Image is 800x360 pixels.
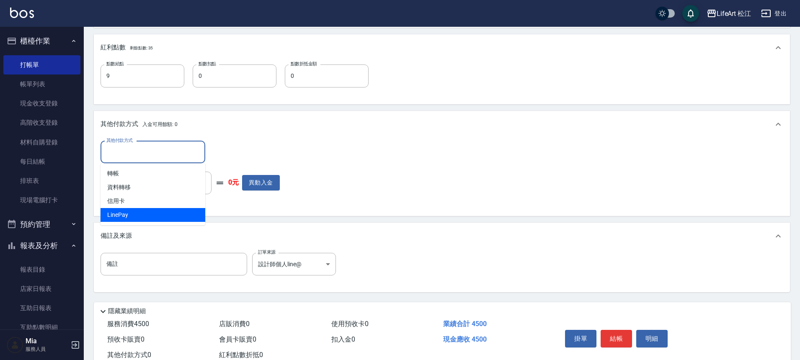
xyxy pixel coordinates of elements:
[219,335,256,343] span: 會員卡販賣 0
[101,180,205,194] span: 資料轉移
[228,178,239,187] strong: 0元
[108,307,146,316] p: 隱藏業績明細
[130,46,153,50] span: 剩餘點數: 35
[3,213,80,235] button: 預約管理
[3,152,80,171] a: 每日結帳
[443,335,487,343] span: 現金應收 4500
[101,194,205,208] span: 信用卡
[199,61,216,67] label: 點數扣點
[219,320,250,328] span: 店販消費 0
[219,351,263,359] span: 紅利點數折抵 0
[3,133,80,152] a: 材料自購登錄
[26,337,68,345] h5: Mia
[3,190,80,210] a: 現場電腦打卡
[252,253,336,275] div: 設計師個人line@
[682,5,699,22] button: save
[3,260,80,279] a: 報表目錄
[101,43,153,52] p: 紅利點數
[443,320,487,328] span: 業績合計 4500
[10,8,34,18] img: Logo
[101,120,178,129] p: 其他付款方式
[3,279,80,298] a: 店家日報表
[107,335,145,343] span: 預收卡販賣 0
[565,330,596,347] button: 掛單
[3,318,80,337] a: 互助點數明細
[3,171,80,190] a: 排班表
[101,208,205,222] span: LinePay
[717,8,751,19] div: LifeArt 松江
[3,94,80,113] a: 現金收支登錄
[106,137,133,144] label: 其他付款方式
[242,175,280,190] button: 異動入金
[3,235,80,257] button: 報表及分析
[3,298,80,318] a: 互助日報表
[107,320,149,328] span: 服務消費 4500
[291,61,317,67] label: 點數折抵金額
[703,5,755,22] button: LifeArt 松江
[3,113,80,132] a: 高階收支登錄
[3,75,80,94] a: 帳單列表
[3,30,80,52] button: 櫃檯作業
[26,345,68,353] p: 服務人員
[94,111,790,138] div: 其他付款方式入金可用餘額: 0
[3,55,80,75] a: 打帳單
[142,121,178,127] span: 入金可用餘額: 0
[7,337,23,353] img: Person
[258,249,276,255] label: 訂單來源
[601,330,632,347] button: 結帳
[101,231,132,240] p: 備註及來源
[331,320,369,328] span: 使用預收卡 0
[636,330,668,347] button: 明細
[94,34,790,61] div: 紅利點數剩餘點數: 35
[94,223,790,249] div: 備註及來源
[106,61,124,67] label: 點數給點
[758,6,790,21] button: 登出
[107,351,151,359] span: 其他付款方式 0
[331,335,355,343] span: 扣入金 0
[101,167,205,180] span: 轉帳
